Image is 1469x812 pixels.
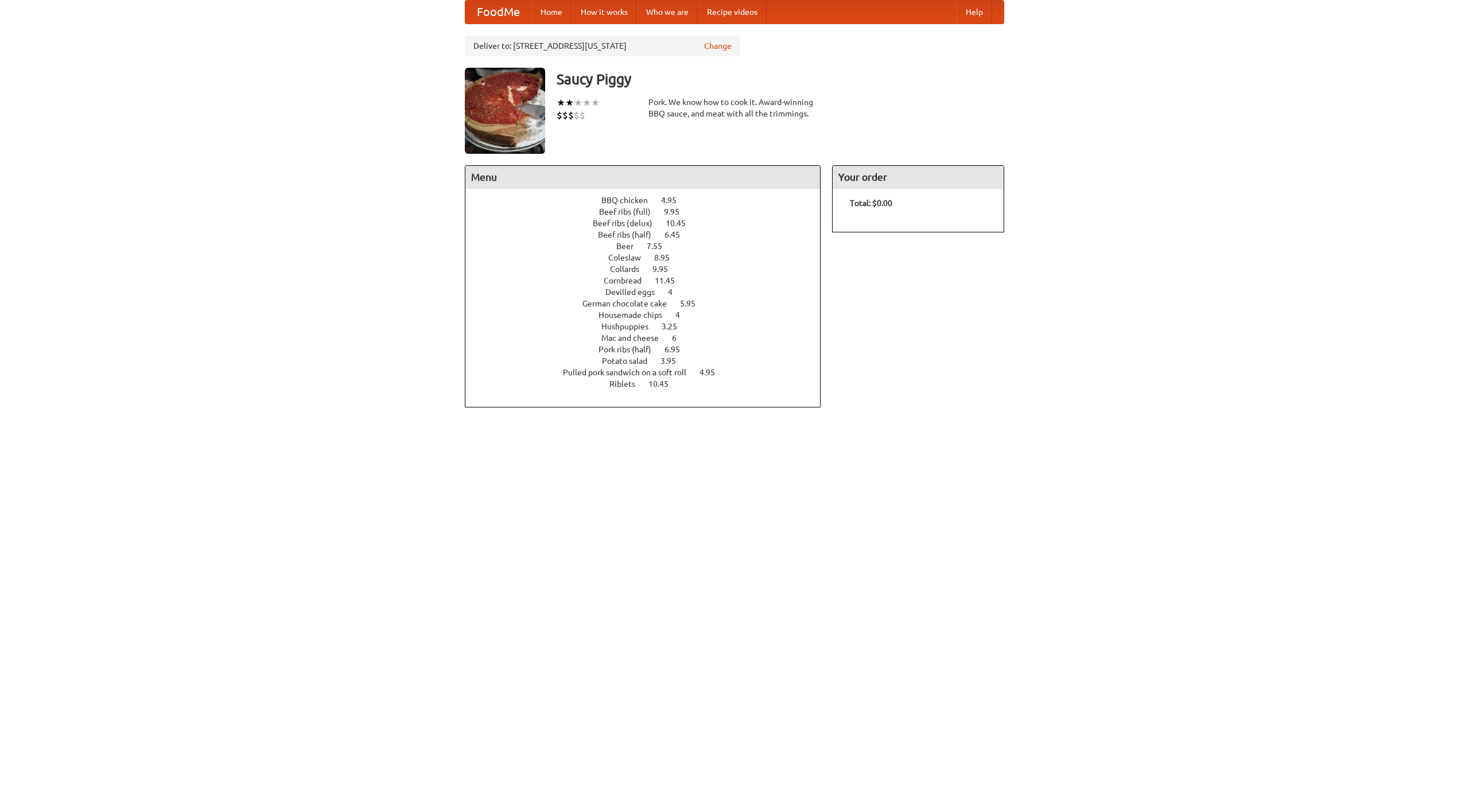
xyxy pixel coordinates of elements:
a: Beef ribs (delux) 10.45 [593,219,707,228]
a: BBQ chicken 4.95 [601,196,698,205]
span: 3.25 [662,322,689,331]
a: Mac and cheese 6 [601,333,698,343]
span: 5.95 [680,299,707,308]
span: 4 [675,310,691,320]
span: Pulled pork sandwich on a soft roll [563,368,698,377]
a: Pork ribs (half) 6.95 [599,345,701,354]
a: Cornbread 11.45 [604,276,696,285]
a: Coleslaw 8.95 [608,253,691,262]
span: 9.95 [652,265,679,274]
span: 10.45 [648,379,680,388]
a: How it works [572,1,637,24]
span: 4.95 [699,368,726,377]
a: Beer 7.55 [616,242,683,251]
span: 11.45 [655,276,686,285]
span: 9.95 [664,207,691,216]
li: $ [568,109,574,122]
li: $ [562,109,568,122]
span: German chocolate cake [582,299,678,308]
a: Hushpuppies 3.25 [601,322,698,331]
span: 3.95 [660,356,687,366]
span: Hushpuppies [601,322,660,331]
span: Pork ribs (half) [599,345,663,354]
span: 6.95 [664,345,691,354]
span: Cornbread [604,276,653,285]
span: 7.55 [647,242,674,251]
a: Riblets 10.45 [609,379,690,388]
span: Beef ribs (half) [598,230,663,239]
li: $ [557,109,562,122]
li: $ [580,109,585,122]
a: Beef ribs (full) 9.95 [599,207,701,216]
span: Collards [610,265,651,274]
span: 10.45 [666,219,697,228]
span: BBQ chicken [601,196,659,205]
a: Recipe videos [698,1,767,24]
a: German chocolate cake 5.95 [582,299,717,308]
a: Home [531,1,572,24]
li: ★ [582,96,591,109]
a: Help [957,1,992,24]
div: Pork. We know how to cook it. Award-winning BBQ sauce, and meat with all the trimmings. [648,96,821,119]
span: Mac and cheese [601,333,670,343]
span: Beer [616,242,645,251]
a: Change [704,40,732,52]
span: Housemade chips [599,310,674,320]
span: 4 [668,287,684,297]
a: Pulled pork sandwich on a soft roll 4.95 [563,368,736,377]
span: Devilled eggs [605,287,666,297]
li: ★ [565,96,574,109]
h3: Saucy Piggy [557,68,1004,91]
h4: Your order [833,166,1004,189]
li: ★ [574,96,582,109]
a: FoodMe [465,1,531,24]
span: 8.95 [654,253,681,262]
img: angular.jpg [465,68,545,154]
a: Beef ribs (half) 6.45 [598,230,701,239]
div: Deliver to: [STREET_ADDRESS][US_STATE] [465,36,740,56]
li: ★ [557,96,565,109]
span: Potato salad [602,356,659,366]
span: 4.95 [661,196,688,205]
b: Total: $0.00 [850,199,892,208]
a: Who we are [637,1,698,24]
span: 6 [672,333,688,343]
span: Coleslaw [608,253,652,262]
a: Housemade chips 4 [599,310,701,320]
a: Potato salad 3.95 [602,356,697,366]
span: 6.45 [664,230,691,239]
li: ★ [591,96,600,109]
a: Collards 9.95 [610,265,689,274]
a: Devilled eggs 4 [605,287,694,297]
span: Beef ribs (delux) [593,219,664,228]
span: Riblets [609,379,647,388]
h4: Menu [465,166,820,189]
li: $ [574,109,580,122]
span: Beef ribs (full) [599,207,662,216]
